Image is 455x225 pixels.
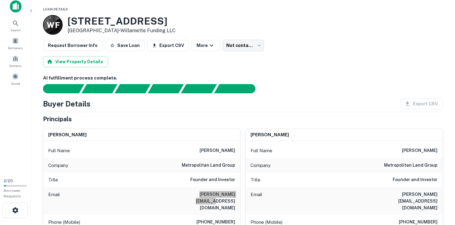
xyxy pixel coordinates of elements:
[190,176,235,184] h6: Founder and Investor
[43,40,103,51] button: Request Borrower Info
[251,191,262,211] p: Email
[43,7,68,11] span: Loan Details
[48,162,68,169] p: Company
[68,15,176,27] h3: [STREET_ADDRESS]
[43,15,63,35] a: W F
[148,84,184,93] div: Principals found, AI now looking for contact information...
[2,53,29,69] a: Contacts
[223,40,264,51] div: Not contacted
[2,17,29,34] a: Search
[48,131,87,138] h6: [PERSON_NAME]
[105,40,145,51] button: Save Loan
[4,179,13,183] span: 2 / 20
[384,162,437,169] h6: metropolitan land group
[364,191,437,211] h6: [PERSON_NAME][EMAIL_ADDRESS][DOMAIN_NAME]
[2,71,29,87] a: Saved
[251,176,260,184] p: Title
[393,176,437,184] h6: Founder and Investor
[181,84,217,93] div: Principals found, still searching for contact information. This may take time...
[2,35,29,52] a: Borrowers
[11,81,20,86] span: Saved
[251,162,270,169] p: Company
[200,147,235,154] h6: [PERSON_NAME]
[48,147,70,154] p: Full Name
[8,45,23,50] span: Borrowers
[251,147,272,154] p: Full Name
[182,162,235,169] h6: metropolitan land group
[214,84,263,93] div: AI fulfillment process complete.
[402,147,437,154] h6: [PERSON_NAME]
[424,176,455,205] iframe: Chat Widget
[43,75,443,82] h6: AI fulfillment process complete.
[192,40,220,51] button: More
[9,63,21,68] span: Contacts
[48,176,58,184] p: Title
[161,191,235,211] h6: [PERSON_NAME][EMAIL_ADDRESS][DOMAIN_NAME]
[120,28,176,33] a: Willamette Funding LLC
[36,84,82,93] div: Sending borrower request to AI...
[43,114,72,124] h5: Principals
[251,131,289,138] h6: [PERSON_NAME]
[81,84,117,93] div: Your request is received and processing...
[4,188,21,198] span: Borrower Requests
[10,0,21,13] img: capitalize-icon.png
[147,40,189,51] button: Export CSV
[48,191,60,211] p: Email
[43,56,108,67] button: View Property Details
[43,98,91,109] h4: Buyer Details
[10,28,21,33] span: Search
[47,19,59,31] p: W F
[115,84,150,93] div: Documents found, AI parsing details...
[68,27,176,34] p: [GEOGRAPHIC_DATA] •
